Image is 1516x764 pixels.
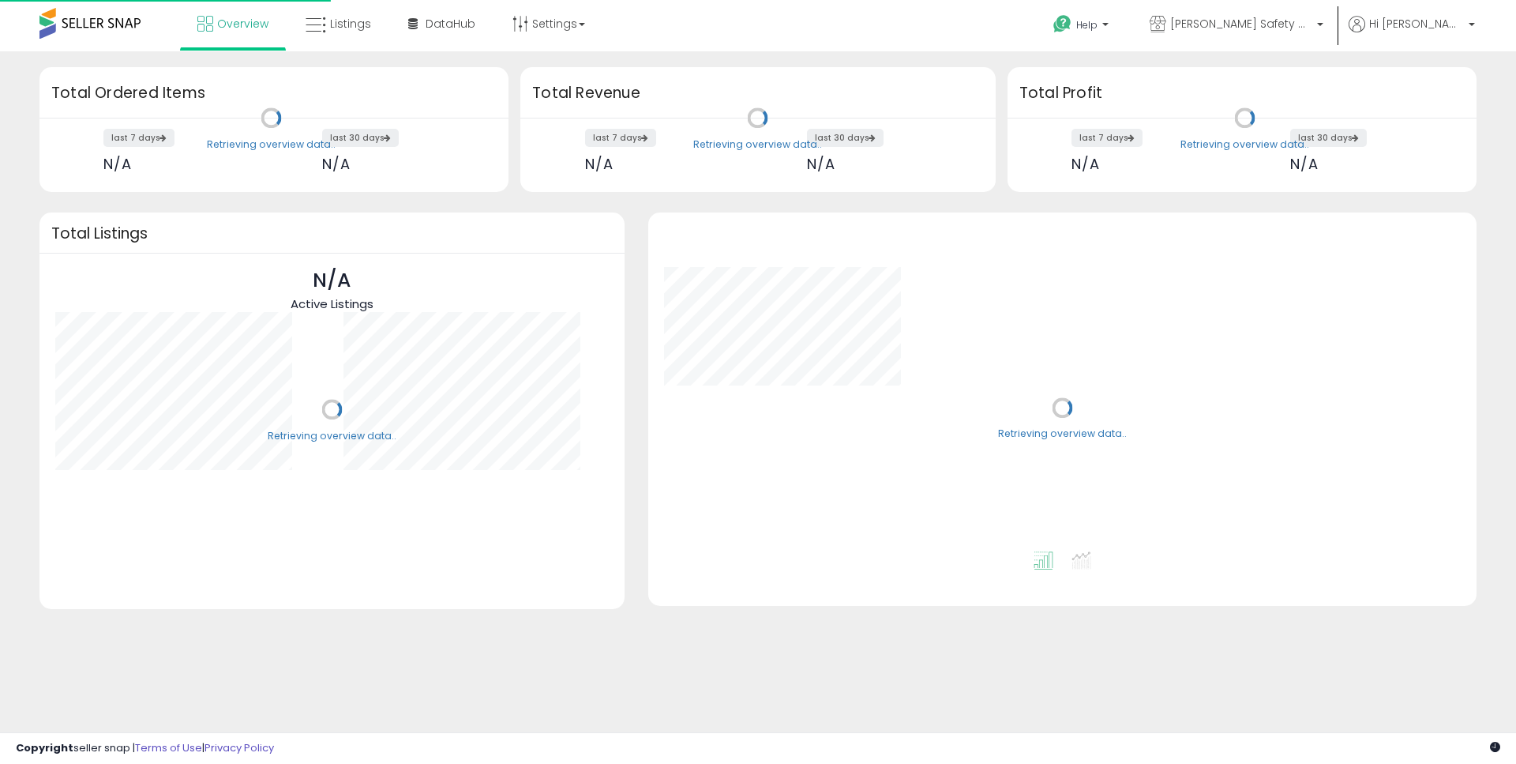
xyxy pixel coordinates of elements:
[1349,16,1475,51] a: Hi [PERSON_NAME]
[207,137,336,152] div: Retrieving overview data..
[1076,18,1098,32] span: Help
[1170,16,1312,32] span: [PERSON_NAME] Safety & Supply
[693,137,822,152] div: Retrieving overview data..
[1053,14,1072,34] i: Get Help
[1369,16,1464,32] span: Hi [PERSON_NAME]
[1041,2,1124,51] a: Help
[217,16,268,32] span: Overview
[268,429,396,443] div: Retrieving overview data..
[330,16,371,32] span: Listings
[998,427,1127,442] div: Retrieving overview data..
[1180,137,1309,152] div: Retrieving overview data..
[426,16,475,32] span: DataHub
